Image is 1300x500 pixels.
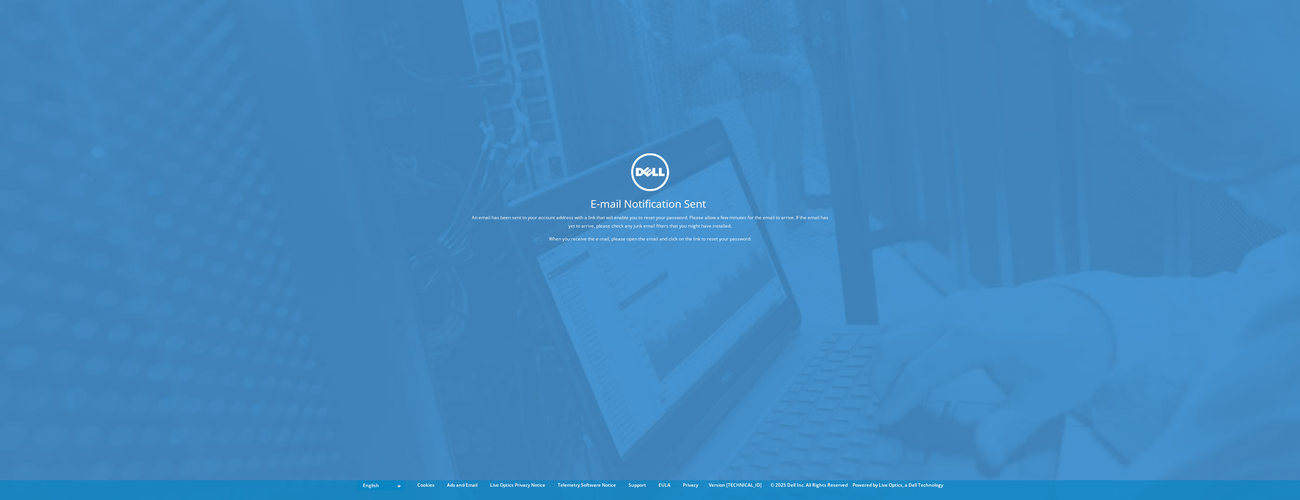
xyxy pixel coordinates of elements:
[441,481,483,489] a: Ads and Email
[767,481,851,489] li: © 2025 Dell Inc. All Rights Reserved
[623,481,652,489] a: Support
[484,481,551,489] a: Live Optics Privacy Notice
[441,198,856,209] h1: E-mail Notification Sent
[677,481,704,489] a: Privacy
[705,481,765,489] li: Version [TECHNICAL_ID]
[631,153,669,191] img: dell_svg_logo.svg
[469,235,831,243] p: When you receive the e-mail, please open the email and click on the link to reset your password.
[469,213,831,230] p: An email has been sent to your account address with a link that will enable you to reset your pas...
[552,481,622,489] a: Telemetry Software Notice
[853,481,943,489] li: Powered by Live Optics, a Dell Technology
[412,481,440,489] a: Cookies
[653,481,676,489] a: EULA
